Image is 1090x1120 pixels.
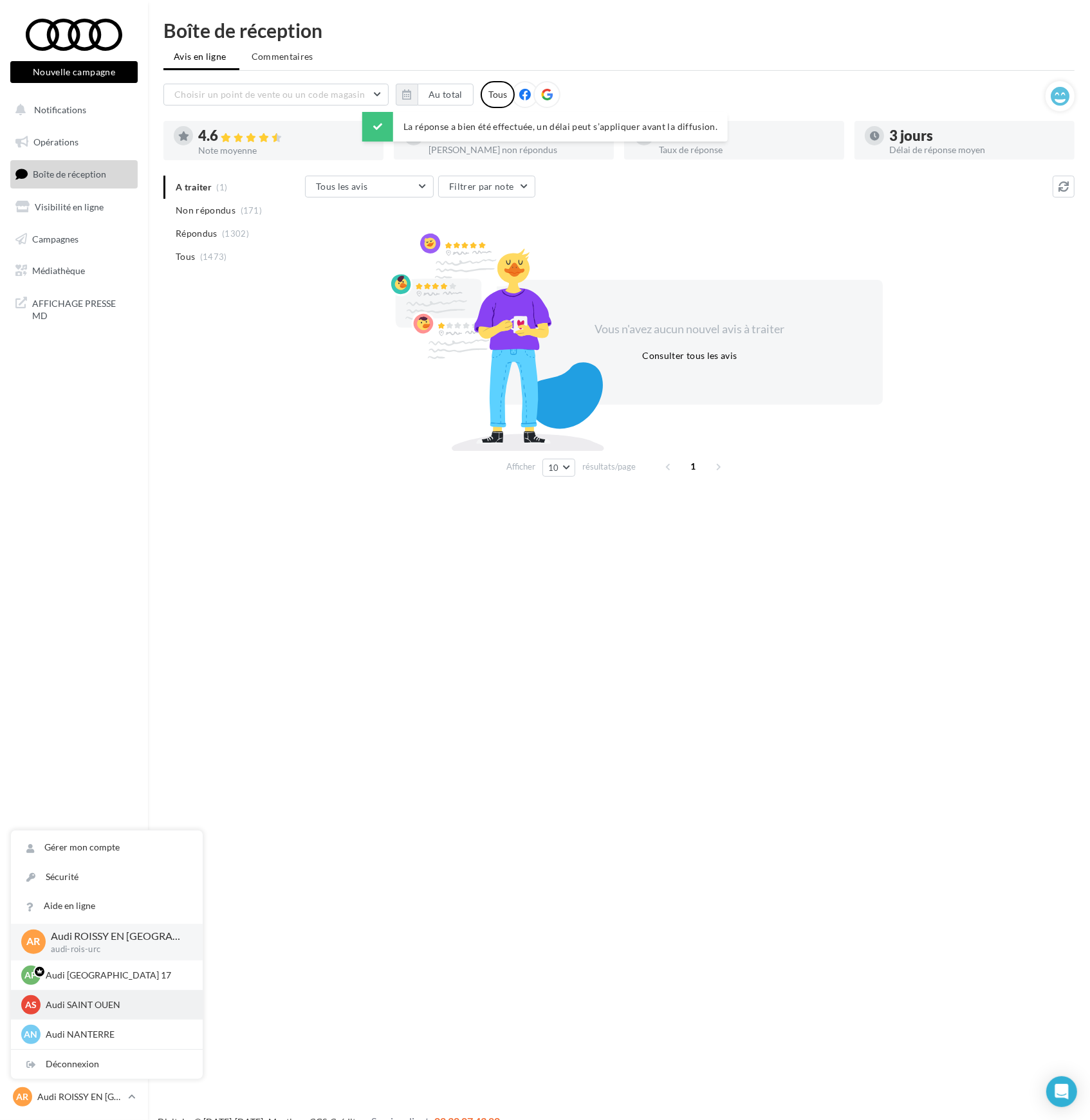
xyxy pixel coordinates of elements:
[8,289,140,327] a: AFFICHAGE PRESSE MD
[438,176,535,197] button: Filtrer par note
[174,89,365,100] span: Choisir un point de vente ou un code magasin
[362,112,728,142] div: La réponse a bien été effectuée, un délai peut s’appliquer avant la diffusion.
[11,892,203,921] a: Aide en ligne
[51,929,182,944] p: Audi ROISSY EN [GEOGRAPHIC_DATA]
[11,1050,203,1079] div: Déconnexion
[222,228,249,239] span: (1302)
[176,227,217,240] span: Répondus
[33,169,106,179] span: Boîte de réception
[241,205,263,216] span: (171)
[542,459,575,477] button: 10
[35,201,104,212] span: Visibilité en ligne
[305,176,434,197] button: Tous les avis
[46,1028,187,1041] p: Audi NANTERRE
[8,226,140,253] a: Campagnes
[396,84,474,106] button: Au total
[10,1085,138,1109] a: AR Audi ROISSY EN [GEOGRAPHIC_DATA]
[889,145,1064,154] div: Délai de réponse moyen
[659,129,834,143] div: 88 %
[582,461,636,473] span: résultats/page
[163,21,1075,40] div: Boîte de réception
[27,935,41,950] span: AR
[252,50,313,63] span: Commentaires
[33,136,79,147] span: Opérations
[198,146,373,155] div: Note moyenne
[548,463,559,473] span: 10
[25,998,37,1011] span: AS
[8,160,140,188] a: Boîte de réception
[637,348,742,363] button: Consulter tous les avis
[176,204,236,217] span: Non répondus
[32,265,85,276] span: Médiathèque
[11,863,203,892] a: Sécurité
[46,998,187,1011] p: Audi SAINT OUEN
[200,252,227,262] span: (1473)
[481,81,515,108] div: Tous
[51,944,182,955] p: audi-rois-urc
[683,456,704,477] span: 1
[37,1090,123,1103] p: Audi ROISSY EN [GEOGRAPHIC_DATA]
[32,295,133,322] span: AFFICHAGE PRESSE MD
[34,104,86,115] span: Notifications
[32,233,79,244] span: Campagnes
[8,129,140,156] a: Opérations
[316,181,368,192] span: Tous les avis
[418,84,474,106] button: Au total
[10,61,138,83] button: Nouvelle campagne
[24,1028,38,1041] span: AN
[506,461,535,473] span: Afficher
[659,145,834,154] div: Taux de réponse
[8,194,140,221] a: Visibilité en ligne
[8,96,135,124] button: Notifications
[889,129,1064,143] div: 3 jours
[198,129,373,143] div: 4.6
[25,969,37,982] span: AP
[11,833,203,862] a: Gérer mon compte
[163,84,389,106] button: Choisir un point de vente ou un code magasin
[17,1090,29,1103] span: AR
[46,969,187,982] p: Audi [GEOGRAPHIC_DATA] 17
[1046,1076,1077,1107] div: Open Intercom Messenger
[579,321,800,338] div: Vous n'avez aucun nouvel avis à traiter
[8,257,140,284] a: Médiathèque
[176,250,195,263] span: Tous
